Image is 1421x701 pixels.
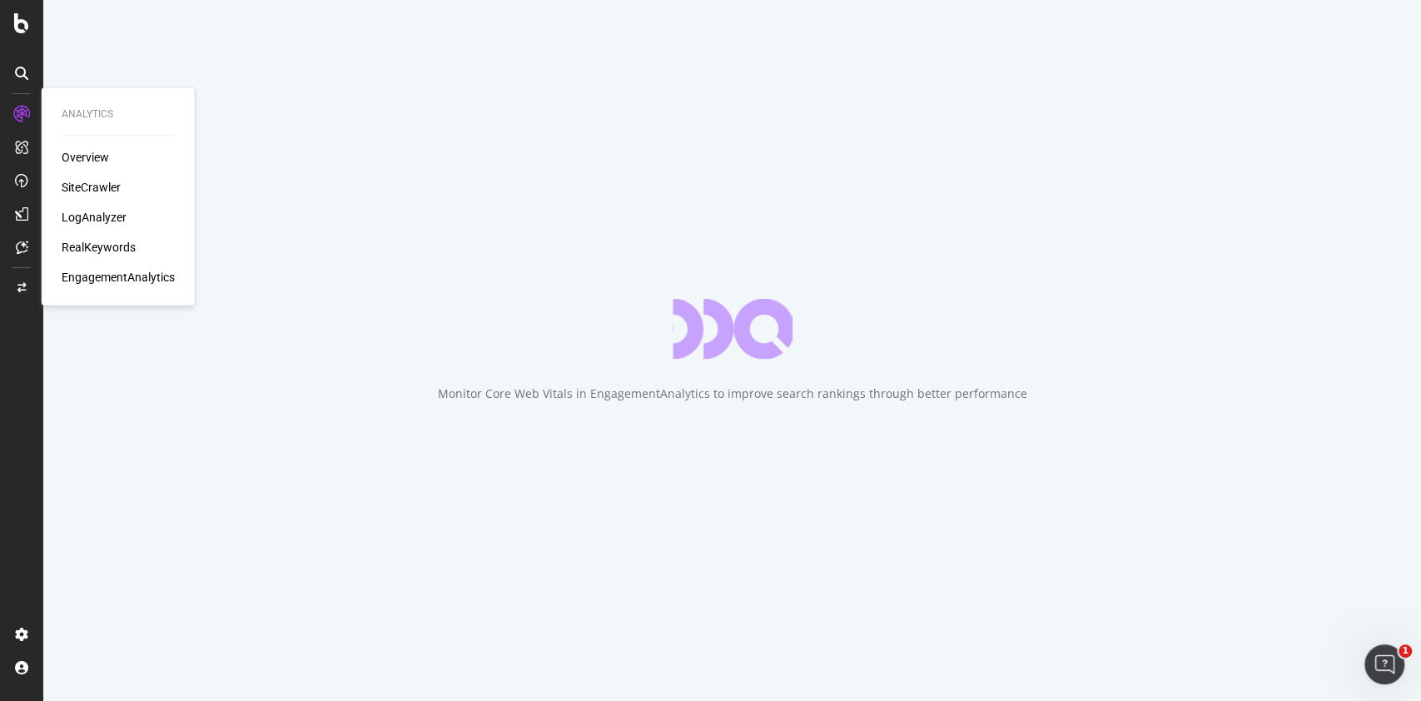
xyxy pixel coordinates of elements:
[1399,644,1412,658] span: 1
[673,299,792,359] div: animation
[1364,644,1404,684] iframe: Intercom live chat
[62,239,136,256] a: RealKeywords
[62,209,127,226] a: LogAnalyzer
[438,385,1027,402] div: Monitor Core Web Vitals in EngagementAnalytics to improve search rankings through better performance
[62,107,175,122] div: Analytics
[62,269,175,286] a: EngagementAnalytics
[62,179,121,196] a: SiteCrawler
[62,149,109,166] a: Overview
